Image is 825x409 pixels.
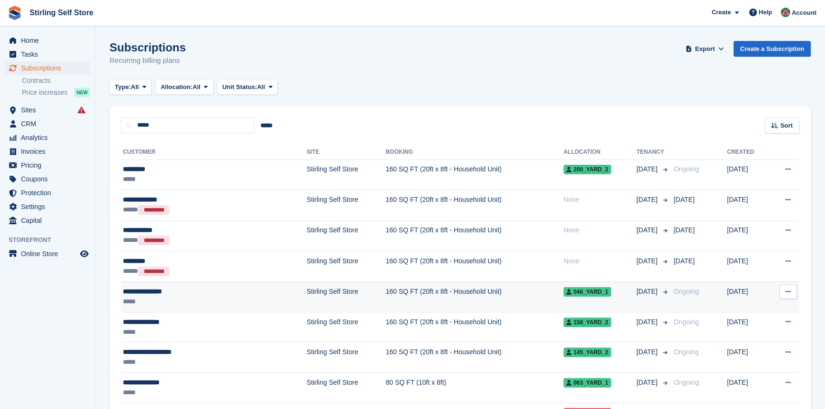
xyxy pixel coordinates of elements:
span: Allocation: [161,82,192,92]
span: Type: [115,82,131,92]
span: Coupons [21,172,78,186]
span: 158_Yard_2 [563,318,611,327]
th: Booking [386,145,563,160]
img: Lucy [781,8,790,17]
a: menu [5,186,90,200]
td: 80 SQ FT (10ft x 8ft) [386,373,563,403]
span: [DATE] [636,225,659,235]
h1: Subscriptions [110,41,186,54]
a: menu [5,131,90,144]
a: menu [5,145,90,158]
td: Stirling Self Store [307,282,386,312]
span: Ongoing [674,288,699,295]
td: 160 SQ FT (20ft x 8ft - Household Unit) [386,220,563,251]
td: [DATE] [727,160,769,190]
td: [DATE] [727,251,769,281]
span: Online Store [21,247,78,260]
td: Stirling Self Store [307,373,386,403]
td: [DATE] [727,342,769,373]
td: Stirling Self Store [307,160,386,190]
span: Tasks [21,48,78,61]
span: CRM [21,117,78,130]
span: Invoices [21,145,78,158]
th: Tenancy [636,145,670,160]
th: Customer [121,145,307,160]
span: Unit Status: [222,82,257,92]
td: [DATE] [727,373,769,403]
a: menu [5,200,90,213]
span: All [257,82,265,92]
td: Stirling Self Store [307,190,386,220]
span: [DATE] [674,257,694,265]
a: menu [5,103,90,117]
td: Stirling Self Store [307,220,386,251]
a: menu [5,172,90,186]
span: Storefront [9,235,95,245]
span: Settings [21,200,78,213]
td: [DATE] [727,312,769,342]
button: Export [684,41,726,57]
td: 160 SQ FT (20ft x 8ft - Household Unit) [386,190,563,220]
a: Create a Subscription [734,41,811,57]
a: menu [5,117,90,130]
td: Stirling Self Store [307,251,386,281]
button: Type: All [110,80,151,95]
td: Stirling Self Store [307,312,386,342]
button: Unit Status: All [217,80,278,95]
span: Sites [21,103,78,117]
td: 160 SQ FT (20ft x 8ft - Household Unit) [386,282,563,312]
span: Protection [21,186,78,200]
a: menu [5,159,90,172]
span: 046_YARD_1 [563,287,611,297]
td: Stirling Self Store [307,342,386,373]
span: Create [712,8,731,17]
i: Smart entry sync failures have occurred [78,106,85,114]
span: Price increases [22,88,68,97]
span: Home [21,34,78,47]
span: [DATE] [636,347,659,357]
span: Ongoing [674,379,699,386]
a: menu [5,34,90,47]
a: Preview store [79,248,90,259]
span: 145_Yard_2 [563,348,611,357]
div: None [563,225,636,235]
span: Analytics [21,131,78,144]
span: [DATE] [636,195,659,205]
span: [DATE] [674,226,694,234]
td: [DATE] [727,220,769,251]
span: Pricing [21,159,78,172]
span: Account [792,8,816,18]
span: Ongoing [674,348,699,356]
span: All [192,82,201,92]
p: Recurring billing plans [110,55,186,66]
th: Site [307,145,386,160]
span: 200_YARD_2 [563,165,611,174]
a: menu [5,214,90,227]
a: menu [5,247,90,260]
span: [DATE] [636,317,659,327]
span: [DATE] [636,378,659,388]
a: menu [5,48,90,61]
a: Stirling Self Store [26,5,97,20]
span: Ongoing [674,165,699,173]
div: None [563,195,636,205]
span: Export [695,44,714,54]
span: Subscriptions [21,61,78,75]
div: None [563,256,636,266]
img: stora-icon-8386f47178a22dfd0bd8f6a31ec36ba5ce8667c1dd55bd0f319d3a0aa187defe.svg [8,6,22,20]
td: 160 SQ FT (20ft x 8ft - Household Unit) [386,160,563,190]
span: [DATE] [636,164,659,174]
button: Allocation: All [155,80,213,95]
td: 160 SQ FT (20ft x 8ft - Household Unit) [386,312,563,342]
th: Allocation [563,145,636,160]
span: Capital [21,214,78,227]
span: [DATE] [674,196,694,203]
span: Help [759,8,772,17]
td: [DATE] [727,190,769,220]
td: [DATE] [727,282,769,312]
a: Price increases NEW [22,87,90,98]
span: 063_YARD_1 [563,378,611,388]
a: Contracts [22,76,90,85]
div: NEW [74,88,90,97]
th: Created [727,145,769,160]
